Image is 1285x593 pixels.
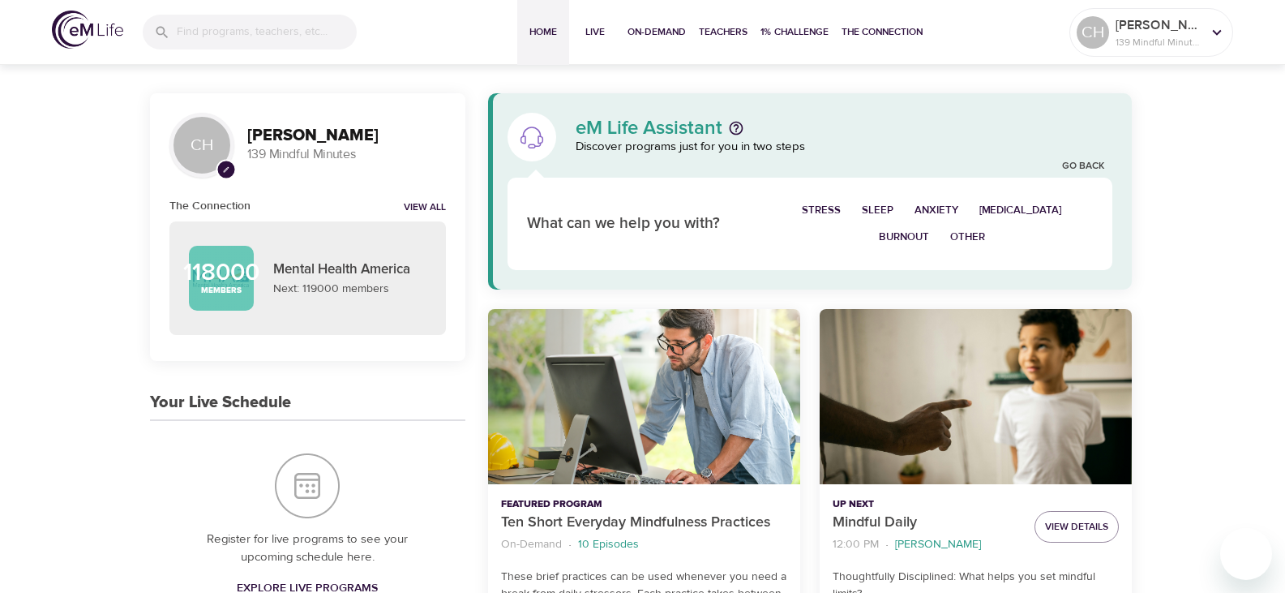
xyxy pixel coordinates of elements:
[182,531,433,567] p: Register for live programs to see your upcoming schedule here.
[1045,518,1108,535] span: View Details
[527,213,752,236] p: What can we help you with?
[885,534,889,556] li: ·
[862,201,893,220] span: Sleep
[879,228,929,247] span: Burnout
[247,127,446,145] h3: [PERSON_NAME]
[576,138,1113,157] p: Discover programs just for you in two steps
[820,309,1132,485] button: Mindful Daily
[1220,528,1272,580] iframe: Button to launch messaging window
[501,497,787,512] p: Featured Program
[833,536,879,553] p: 12:00 PM
[833,534,1022,556] nav: breadcrumb
[273,281,426,298] p: Next: 119000 members
[1062,160,1104,174] a: Go Back
[950,228,985,247] span: Other
[576,118,722,138] p: eM Life Assistant
[488,309,800,485] button: Ten Short Everyday Mindfulness Practices
[404,201,446,215] a: View all notifications
[275,453,340,518] img: Your Live Schedule
[578,536,639,553] p: 10 Episodes
[1116,15,1201,35] p: [PERSON_NAME]
[201,285,242,297] p: Members
[802,201,841,220] span: Stress
[1034,511,1119,543] button: View Details
[904,197,969,224] button: Anxiety
[895,536,981,553] p: [PERSON_NAME]
[501,512,787,534] p: Ten Short Everyday Mindfulness Practices
[979,201,1062,220] span: [MEDICAL_DATA]
[791,197,851,224] button: Stress
[273,260,426,281] p: Mental Health America
[833,497,1022,512] p: Up Next
[247,145,446,164] p: 139 Mindful Minutes
[576,24,615,41] span: Live
[1077,16,1109,49] div: CH
[760,24,829,41] span: 1% Challenge
[699,24,747,41] span: Teachers
[833,512,1022,534] p: Mindful Daily
[183,260,259,285] p: 118000
[940,224,996,251] button: Other
[568,534,572,556] li: ·
[851,197,904,224] button: Sleep
[868,224,940,251] button: Burnout
[628,24,686,41] span: On-Demand
[1116,35,1201,49] p: 139 Mindful Minutes
[501,534,787,556] nav: breadcrumb
[177,15,357,49] input: Find programs, teachers, etc...
[169,197,251,215] h6: The Connection
[842,24,923,41] span: The Connection
[52,11,123,49] img: logo
[969,197,1073,224] button: [MEDICAL_DATA]
[524,24,563,41] span: Home
[501,536,562,553] p: On-Demand
[169,113,234,178] div: CH
[519,124,545,150] img: eM Life Assistant
[150,393,291,412] h3: Your Live Schedule
[914,201,958,220] span: Anxiety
